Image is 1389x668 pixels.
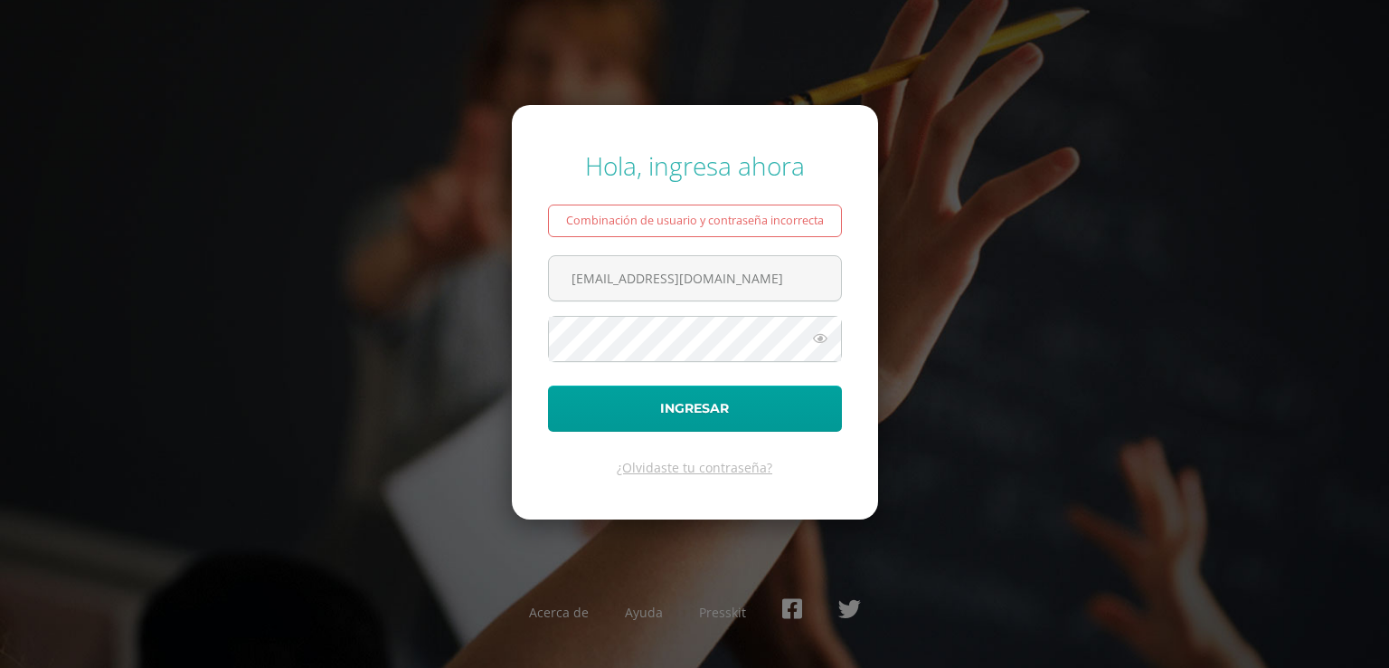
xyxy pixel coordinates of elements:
[548,205,842,237] div: Combinación de usuario y contraseña incorrecta
[548,148,842,183] div: Hola, ingresa ahora
[617,459,772,476] a: ¿Olvidaste tu contraseña?
[529,604,589,621] a: Acerca de
[699,604,746,621] a: Presskit
[548,386,842,432] button: Ingresar
[549,256,841,301] input: Correo electrónico o usuario
[625,604,663,621] a: Ayuda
